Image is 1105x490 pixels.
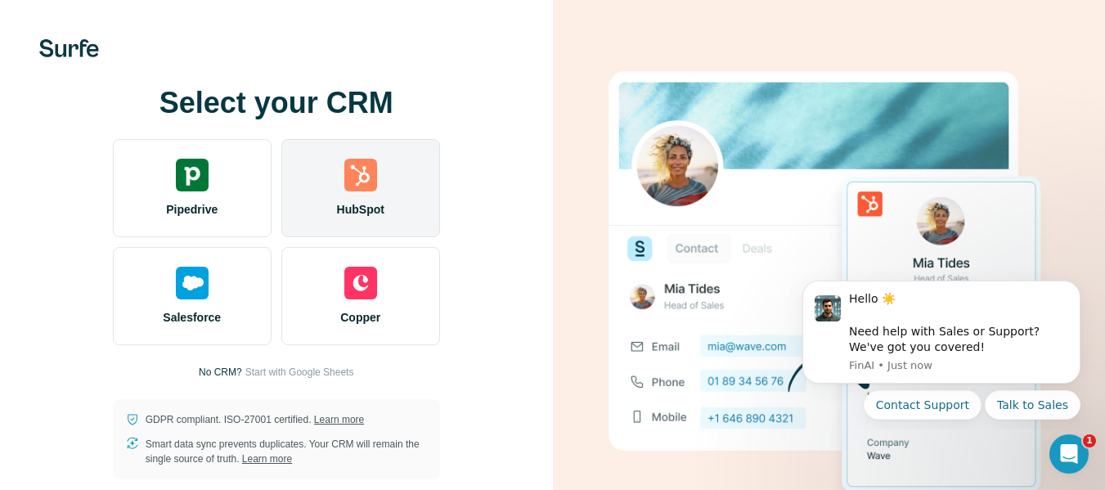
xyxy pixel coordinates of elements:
[146,437,427,466] p: Smart data sync prevents duplicates. Your CRM will remain the single source of truth.
[176,267,209,299] img: salesforce's logo
[176,159,209,191] img: pipedrive's logo
[344,159,377,191] img: hubspot's logo
[1049,434,1089,474] iframe: Intercom live chat
[163,309,221,326] span: Salesforce
[146,412,364,427] p: GDPR compliant. ISO-27001 certified.
[340,309,380,326] span: Copper
[245,365,354,380] button: Start with Google Sheets
[166,201,218,218] span: Pipedrive
[242,453,292,465] a: Learn more
[1083,434,1096,447] span: 1
[778,267,1105,429] iframe: Intercom notifications message
[344,267,377,299] img: copper's logo
[337,201,384,218] span: HubSpot
[39,39,99,57] img: Surfe's logo
[113,87,440,119] h1: Select your CRM
[314,414,364,425] a: Learn more
[199,365,242,380] p: No CRM?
